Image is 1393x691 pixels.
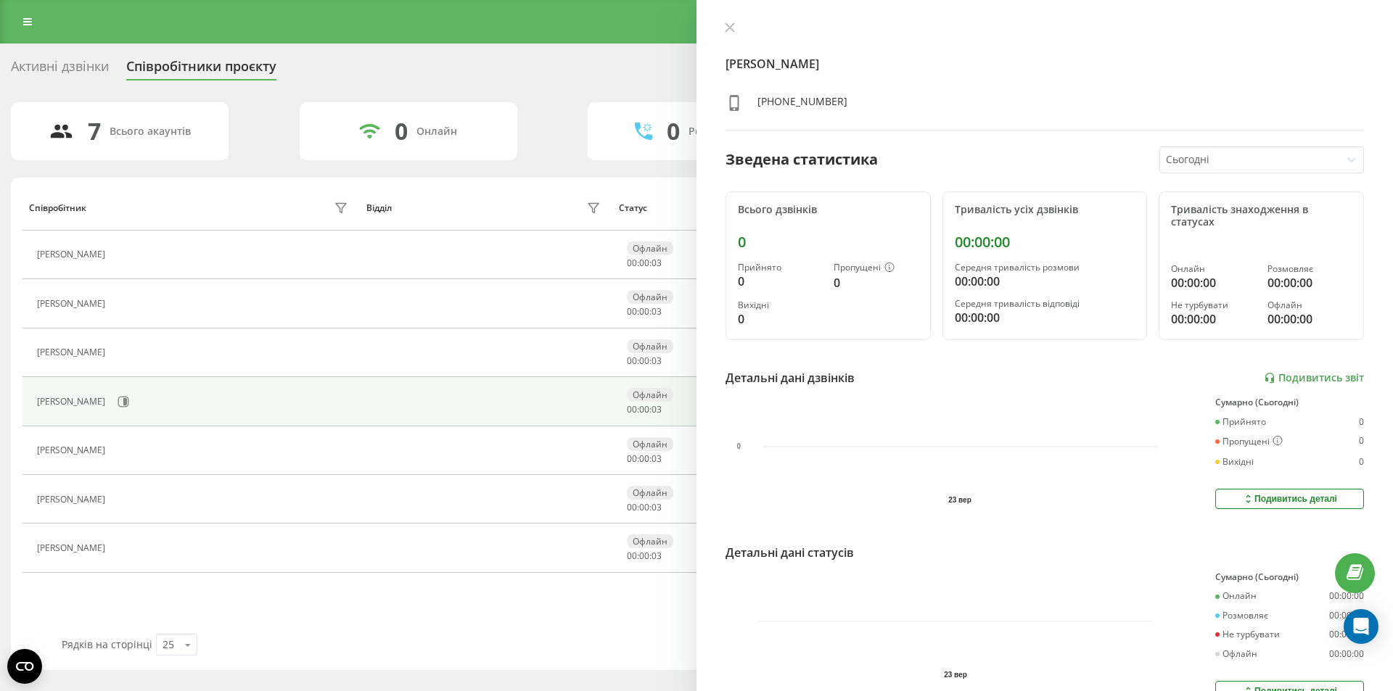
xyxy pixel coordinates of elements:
text: 23 вер [944,671,967,679]
span: 00 [627,305,637,318]
div: Відділ [366,203,392,213]
div: : : [627,454,662,464]
span: 00 [639,452,649,465]
div: 00:00:00 [1267,274,1352,291]
div: Онлайн [416,125,457,138]
div: Середня тривалість відповіді [955,299,1135,309]
span: 00 [639,550,649,562]
div: Співробітники проєкту [126,59,276,81]
div: 0 [1359,457,1364,467]
div: [PERSON_NAME] [37,445,109,455]
div: Тривалість знаходження в статусах [1171,204,1352,228]
text: 23 вер [948,496,971,504]
div: Всього дзвінків [738,204,919,216]
div: : : [627,551,662,561]
div: Офлайн [627,241,673,255]
div: 25 [163,637,174,652]
div: Не турбувати [1171,300,1255,310]
div: Онлайн [1215,591,1257,601]
div: Офлайн [627,388,673,402]
span: 00 [639,257,649,269]
span: 00 [627,452,637,465]
div: Розмовляє [1215,611,1268,621]
div: 00:00:00 [1329,649,1364,659]
div: Статус [619,203,647,213]
span: Рядків на сторінці [62,637,152,651]
div: Пропущені [834,262,918,274]
div: Офлайн [627,437,673,451]
div: Вихідні [738,300,822,310]
div: Розмовляє [1267,264,1352,274]
div: 00:00:00 [1171,310,1255,328]
div: Офлайн [1215,649,1257,659]
div: Офлайн [627,339,673,353]
div: [PERSON_NAME] [37,249,109,260]
span: 03 [652,305,662,318]
div: Детальні дані дзвінків [726,369,855,386]
div: 0 [834,274,918,291]
span: 00 [627,355,637,367]
div: : : [627,502,662,513]
div: 0 [1359,436,1364,447]
div: : : [627,307,662,317]
div: Всього акаунтів [110,125,191,138]
div: 00:00:00 [1329,591,1364,601]
div: Не турбувати [1215,629,1280,640]
div: Офлайн [627,290,673,304]
div: Прийнято [738,262,822,273]
span: 03 [652,403,662,415]
div: 00:00:00 [955,309,1135,326]
span: 00 [639,305,649,318]
div: Детальні дані статусів [726,544,854,561]
span: 00 [627,501,637,513]
span: 03 [652,257,662,269]
button: Подивитись деталі [1215,489,1364,509]
div: Пропущені [1215,436,1283,447]
div: Офлайн [1267,300,1352,310]
div: Open Intercom Messenger [1344,609,1378,644]
div: Подивитись деталі [1242,493,1337,505]
div: Розмовляють [689,125,759,138]
div: [PHONE_NUMBER] [757,94,847,115]
span: 00 [639,355,649,367]
div: 7 [88,117,101,145]
div: 0 [667,117,680,145]
span: 03 [652,550,662,562]
div: 00:00:00 [955,233,1135,251]
span: 00 [639,403,649,415]
div: [PERSON_NAME] [37,495,109,505]
div: 00:00:00 [1329,629,1364,640]
div: 00:00:00 [955,273,1135,290]
div: [PERSON_NAME] [37,543,109,553]
h4: [PERSON_NAME] [726,55,1364,73]
span: 03 [652,355,662,367]
div: Співробітник [29,203,86,213]
span: 00 [627,550,637,562]
div: 0 [395,117,408,145]
div: : : [627,258,662,268]
div: Сумарно (Сьогодні) [1215,572,1364,582]
div: Офлайн [627,486,673,500]
div: Активні дзвінки [11,59,109,81]
div: 0 [738,273,822,290]
div: 00:00:00 [1267,310,1352,328]
span: 03 [652,452,662,465]
button: Open CMP widget [7,649,42,684]
div: 0 [738,310,822,328]
div: 0 [1359,417,1364,427]
div: Тривалість усіх дзвінків [955,204,1135,216]
div: [PERSON_NAME] [37,397,109,407]
span: 03 [652,501,662,513]
span: 00 [627,403,637,415]
span: 00 [627,257,637,269]
div: Прийнято [1215,417,1266,427]
div: 00:00:00 [1171,274,1255,291]
div: Онлайн [1171,264,1255,274]
div: Середня тривалість розмови [955,262,1135,273]
div: Сумарно (Сьогодні) [1215,397,1364,407]
div: [PERSON_NAME] [37,347,109,357]
a: Подивитись звіт [1264,372,1364,384]
div: : : [627,356,662,366]
text: 0 [736,443,741,451]
div: [PERSON_NAME] [37,299,109,309]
